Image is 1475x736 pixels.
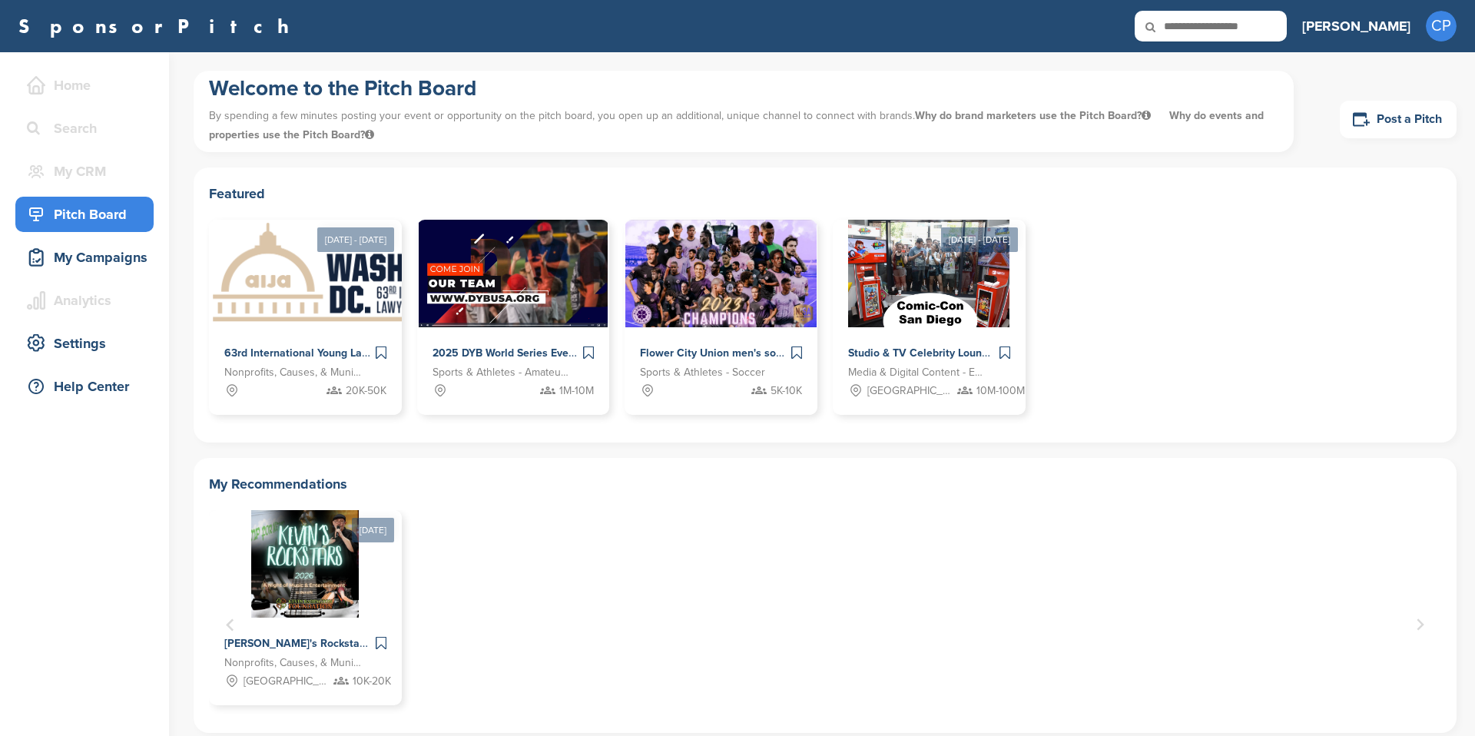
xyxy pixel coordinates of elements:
[209,510,402,705] div: 1 of 1
[23,201,154,228] div: Pitch Board
[353,673,391,690] span: 10K-20K
[976,383,1025,399] span: 10M-100M
[352,518,394,542] div: [DATE]
[23,114,154,142] div: Search
[640,364,765,381] span: Sports & Athletes - Soccer
[625,220,817,415] a: Sponsorpitch & Flower City Union men's soccer & Flower City 1872 women's soccer Sports & Athletes...
[209,486,402,705] a: [DATE] Sponsorpitch & [PERSON_NAME]'s Rockstars 2026 Nonprofits, Causes, & Municipalities - Educa...
[15,369,154,404] a: Help Center
[209,195,402,415] a: [DATE] - [DATE] Sponsorpitch & 63rd International Young Lawyers' Congress Nonprofits, Causes, & M...
[15,283,154,318] a: Analytics
[433,346,584,360] span: 2025 DYB World Series Events
[771,383,802,399] span: 5K-10K
[915,109,1154,122] span: Why do brand marketers use the Pitch Board?
[941,227,1018,252] div: [DATE] - [DATE]
[15,197,154,232] a: Pitch Board
[15,154,154,189] a: My CRM
[417,220,610,415] a: Sponsorpitch & 2025 DYB World Series Events Sports & Athletes - Amateur Sports Leagues 1M-10M
[1302,15,1410,37] h3: [PERSON_NAME]
[220,614,241,635] button: Previous slide
[23,373,154,400] div: Help Center
[209,75,1278,102] h1: Welcome to the Pitch Board
[317,227,394,252] div: [DATE] - [DATE]
[209,102,1278,148] p: By spending a few minutes posting your event or opportunity on the pitch board, you open up an ad...
[848,220,1009,327] img: Sponsorpitch &
[23,157,154,185] div: My CRM
[1409,614,1430,635] button: Next slide
[224,346,443,360] span: 63rd International Young Lawyers' Congress
[244,673,330,690] span: [GEOGRAPHIC_DATA], [GEOGRAPHIC_DATA]
[224,655,363,671] span: Nonprofits, Causes, & Municipalities - Education
[18,16,299,36] a: SponsorPitch
[23,287,154,314] div: Analytics
[419,220,608,327] img: Sponsorpitch &
[251,510,359,618] img: Sponsorpitch &
[224,364,363,381] span: Nonprofits, Causes, & Municipalities - Professional Development
[433,364,572,381] span: Sports & Athletes - Amateur Sports Leagues
[23,330,154,357] div: Settings
[23,244,154,271] div: My Campaigns
[833,195,1026,415] a: [DATE] - [DATE] Sponsorpitch & Studio & TV Celebrity Lounge @ Comic-Con [GEOGRAPHIC_DATA]. Over 3...
[848,364,987,381] span: Media & Digital Content - Entertainment
[209,183,1441,204] h2: Featured
[224,637,398,650] span: [PERSON_NAME]'s Rockstars 2026
[640,346,975,360] span: Flower City Union men's soccer & Flower City 1872 women's soccer
[625,220,817,327] img: Sponsorpitch &
[15,240,154,275] a: My Campaigns
[346,383,386,399] span: 20K-50K
[1302,9,1410,43] a: [PERSON_NAME]
[23,71,154,99] div: Home
[559,383,594,399] span: 1M-10M
[15,68,154,103] a: Home
[15,111,154,146] a: Search
[867,383,953,399] span: [GEOGRAPHIC_DATA], [GEOGRAPHIC_DATA]
[209,473,1441,495] h2: My Recommendations
[1426,11,1457,41] span: CP
[15,326,154,361] a: Settings
[209,220,514,327] img: Sponsorpitch &
[1340,101,1457,138] a: Post a Pitch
